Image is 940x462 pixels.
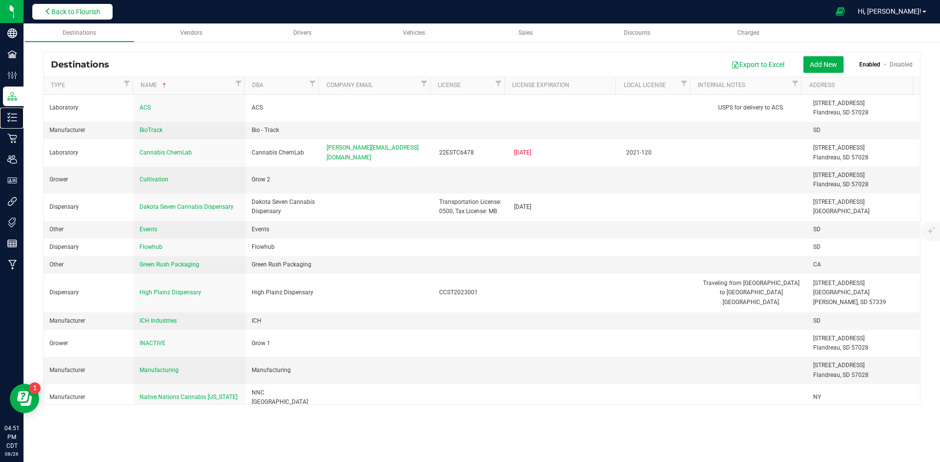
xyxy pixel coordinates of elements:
div: Green Rush Packaging [252,260,315,269]
span: [DATE] [514,203,531,210]
div: Dispensary [49,288,128,297]
span: [STREET_ADDRESS] [813,144,865,151]
a: Filter [493,77,504,89]
a: Filter [233,77,244,89]
div: NNC [GEOGRAPHIC_DATA] [252,388,315,407]
div: High Plainz Dispensary [252,288,315,297]
span: Flowhub [140,243,163,250]
div: Other [49,225,128,234]
div: ICH [252,316,315,326]
div: Dispensary [49,242,128,252]
span: [STREET_ADDRESS] [813,100,865,107]
div: Grow 1 [252,339,315,348]
span: Flandreau, SD 57028 [813,109,869,116]
p: 04:51 PM CDT [4,424,19,450]
span: Manufacturing [140,367,179,374]
inline-svg: Integrations [7,197,17,206]
div: Transportation License: 0500, Tax License: MB [439,198,502,216]
div: Laboratory [49,148,128,157]
span: BioTrack [140,127,163,133]
span: ACS [140,104,151,111]
span: Charges [737,29,759,36]
iframe: Resource center [10,384,39,413]
inline-svg: Tags [7,218,17,227]
div: Manufacturer [49,126,128,135]
span: Back to Flourish [51,8,100,16]
a: Disabled [890,61,913,68]
span: Sales [518,29,533,36]
div: Manufacturer [49,393,128,402]
p: 08/26 [4,450,19,458]
span: Destinations [51,59,117,70]
div: Manufacturer [49,366,128,375]
div: USPS for delivery to ACS. [701,102,801,113]
inline-svg: Inventory [7,112,17,122]
div: 2021-120 [626,148,689,157]
div: Manufacturer [49,316,128,326]
span: [STREET_ADDRESS] [813,198,865,205]
span: Vehicles [403,29,425,36]
span: Flandreau, SD 57028 [813,181,869,188]
span: NY [813,394,821,400]
inline-svg: Distribution [7,91,17,101]
div: Cannabis ChemLab [252,148,315,157]
span: [STREET_ADDRESS] [813,335,865,342]
div: Dakota Seven Cannabis Dispensary [252,198,315,216]
a: License Expiration [512,82,612,89]
span: [GEOGRAPHIC_DATA][PERSON_NAME], SD 57339 [813,289,886,305]
span: [STREET_ADDRESS] [813,362,865,369]
span: Native Nations Cannabis [US_STATE] [140,394,237,400]
inline-svg: Manufacturing [7,260,17,269]
span: Cannabis ChemLab [140,149,192,156]
div: Dispensary [49,202,128,212]
span: Flandreau, SD 57028 [813,344,869,351]
a: Filter [418,77,430,89]
iframe: Resource center unread badge [29,382,41,394]
inline-svg: Facilities [7,49,17,59]
button: Back to Flourish [32,4,113,20]
a: Internal Notes [698,82,789,89]
span: CA [813,261,821,268]
div: Other [49,260,128,269]
span: Destinations [63,29,96,36]
div: Bio - Track [252,126,315,135]
div: Grow 2 [252,175,315,184]
div: 22ESTC6478 [439,148,502,157]
span: SD [813,226,821,233]
span: [STREET_ADDRESS] [813,280,865,286]
div: Grower [49,175,128,184]
a: License [438,82,492,89]
span: Discounts [624,29,650,36]
span: High Plainz Dispensary [140,289,201,296]
span: Flandreau, SD 57028 [813,154,869,161]
button: Add New [803,56,844,73]
div: Traveling from [GEOGRAPHIC_DATA] to [GEOGRAPHIC_DATA] [GEOGRAPHIC_DATA]. [701,278,801,308]
span: SD [813,317,821,324]
a: Local License [624,82,678,89]
span: Hi, [PERSON_NAME]! [858,7,921,15]
span: INACTIVE [140,340,165,347]
a: Filter [678,77,690,89]
div: ACS [252,103,315,112]
span: Events [140,226,157,233]
a: Name [141,82,232,89]
a: Enabled [859,61,880,68]
div: Events [252,225,315,234]
a: Address [809,82,909,89]
span: [DATE] [514,149,531,156]
inline-svg: Retail [7,133,17,143]
div: Flowhub [252,242,315,252]
span: [GEOGRAPHIC_DATA] [813,208,869,215]
span: [STREET_ADDRESS] [813,172,865,178]
span: [PERSON_NAME][EMAIL_ADDRESS][DOMAIN_NAME] [327,144,419,160]
span: Drivers [293,29,311,36]
inline-svg: Reports [7,239,17,248]
button: Export to Excel [725,56,791,73]
a: Type [51,82,121,89]
div: CCST2023001 [439,288,502,297]
inline-svg: User Roles [7,176,17,185]
span: SD [813,127,821,133]
div: Grower [49,339,128,348]
div: Laboratory [49,103,128,112]
a: Filter [121,77,133,89]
